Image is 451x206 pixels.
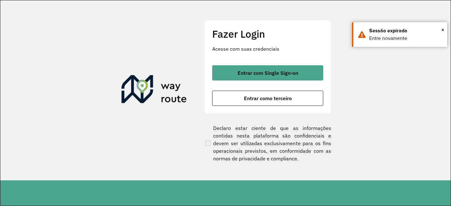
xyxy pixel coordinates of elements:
[441,25,444,35] button: Close
[441,25,444,35] span: ×
[212,65,323,80] button: button
[204,124,331,162] label: Declaro estar ciente de que as informações contidas nesta plataforma são confidenciais e devem se...
[121,75,187,106] img: Roteirizador AmbevTech
[369,35,442,42] div: Entre novamente
[369,27,442,35] div: Sessão expirada
[212,91,323,106] button: button
[244,96,292,101] span: Entrar como terceiro
[212,28,323,40] h2: Fazer Login
[212,45,323,53] p: Acesse com suas credenciais
[238,70,298,75] span: Entrar com Single Sign-on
